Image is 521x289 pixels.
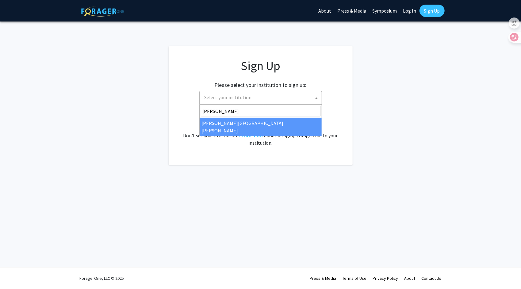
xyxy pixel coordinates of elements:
[181,117,340,146] div: Already have an account? . Don't see your institution? about bringing ForagerOne to your institut...
[200,118,322,136] li: [PERSON_NAME][GEOGRAPHIC_DATA][PERSON_NAME]
[373,275,398,281] a: Privacy Policy
[201,106,320,116] input: Search
[422,275,442,281] a: Contact Us
[239,132,264,139] a: Learn more about bringing ForagerOne to your institution
[343,275,367,281] a: Terms of Use
[215,82,307,88] h2: Please select your institution to sign up:
[80,268,124,289] div: ForagerOne, LLC © 2025
[404,275,416,281] a: About
[181,58,340,73] h1: Sign Up
[5,261,26,284] iframe: Chat
[205,94,252,100] span: Select your institution
[81,6,124,17] img: ForagerOne Logo
[199,91,322,105] span: Select your institution
[310,275,336,281] a: Press & Media
[202,91,322,104] span: Select your institution
[419,5,445,17] a: Sign Up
